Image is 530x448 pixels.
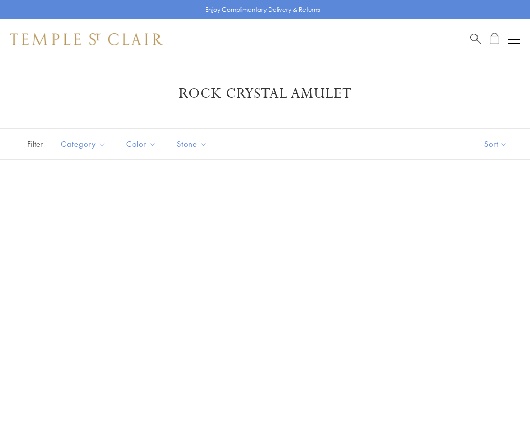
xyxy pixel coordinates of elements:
[25,85,505,103] h1: Rock Crystal Amulet
[121,138,164,150] span: Color
[53,133,114,155] button: Category
[461,129,530,159] button: Show sort by
[508,33,520,45] button: Open navigation
[490,33,499,45] a: Open Shopping Bag
[169,133,215,155] button: Stone
[172,138,215,150] span: Stone
[56,138,114,150] span: Category
[470,33,481,45] a: Search
[10,33,163,45] img: Temple St. Clair
[119,133,164,155] button: Color
[205,5,320,15] p: Enjoy Complimentary Delivery & Returns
